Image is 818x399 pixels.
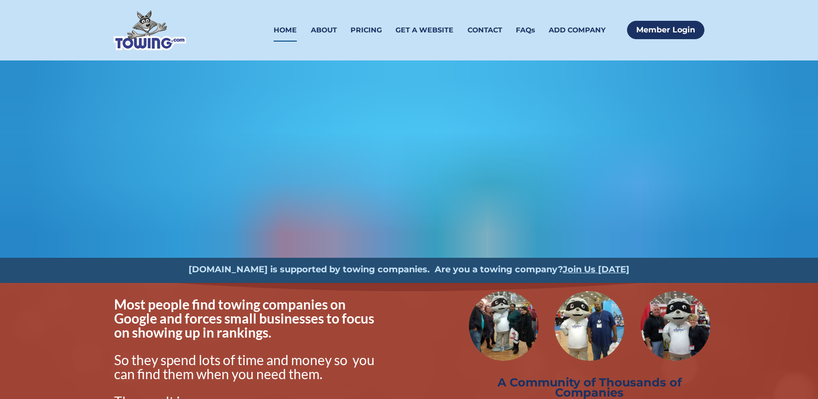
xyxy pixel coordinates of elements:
[114,10,186,50] img: Towing.com Logo
[549,19,606,42] a: ADD COMPANY
[516,19,535,42] a: FAQs
[114,352,377,382] span: So they spend lots of time and money so you can find them when you need them.
[627,21,704,39] a: Member Login
[563,264,629,275] a: Join Us [DATE]
[114,296,377,340] span: Most people find towing companies on Google and forces small businesses to focus on showing up in...
[395,19,453,42] a: GET A WEBSITE
[189,264,563,275] strong: [DOMAIN_NAME] is supported by towing companies. Are you a towing company?
[351,19,382,42] a: PRICING
[311,19,337,42] a: ABOUT
[467,19,502,42] a: CONTACT
[274,19,297,42] a: HOME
